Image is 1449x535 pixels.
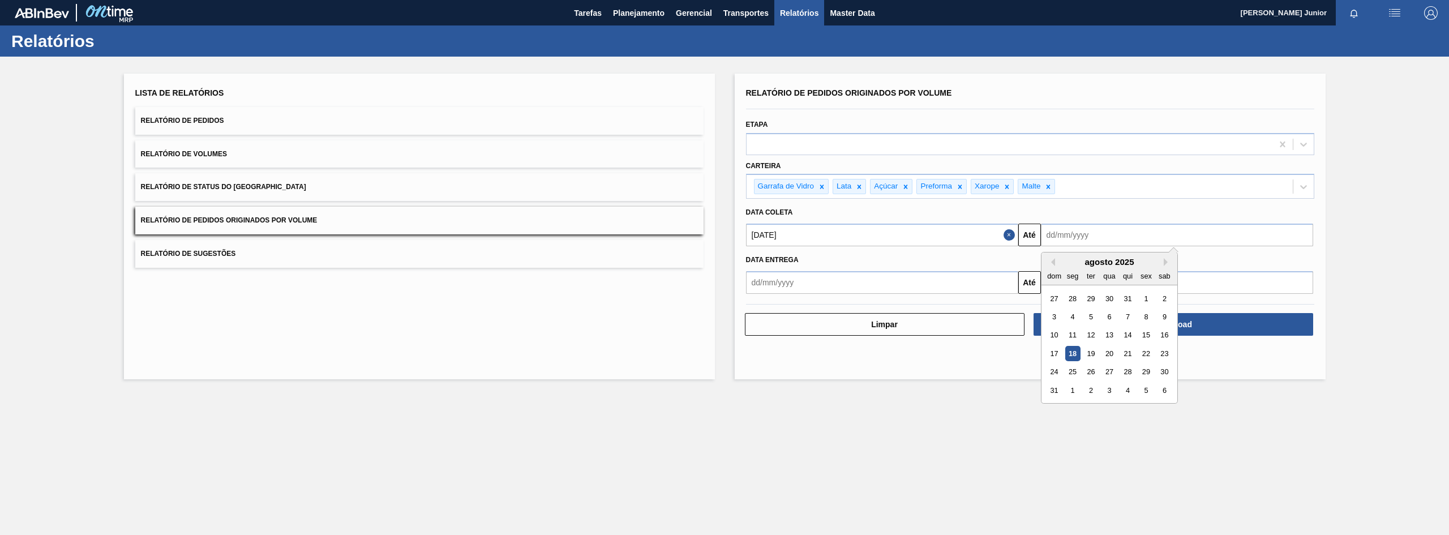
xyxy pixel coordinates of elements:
[1083,346,1098,361] div: Choose terça-feira, 19 de agosto de 2025
[1047,328,1062,343] div: Choose domingo, 10 de agosto de 2025
[1120,328,1135,343] div: Choose quinta-feira, 14 de agosto de 2025
[871,179,899,194] div: Açúcar
[1083,268,1098,284] div: ter
[746,271,1018,294] input: dd/mm/yyyy
[141,250,236,258] span: Relatório de Sugestões
[676,6,712,20] span: Gerencial
[723,6,769,20] span: Transportes
[1004,224,1018,246] button: Close
[1120,291,1135,306] div: Choose quinta-feira, 31 de julho de 2025
[1138,346,1154,361] div: Choose sexta-feira, 22 de agosto de 2025
[833,179,853,194] div: Lata
[746,224,1018,246] input: dd/mm/yyyy
[1045,289,1173,400] div: month 2025-08
[141,216,318,224] span: Relatório de Pedidos Originados por Volume
[1047,346,1062,361] div: Choose domingo, 17 de agosto de 2025
[917,179,954,194] div: Preforma
[1101,309,1117,324] div: Choose quarta-feira, 6 de agosto de 2025
[1018,179,1042,194] div: Malte
[135,88,224,97] span: Lista de Relatórios
[746,88,952,97] span: Relatório de Pedidos Originados por Volume
[1138,291,1154,306] div: Choose sexta-feira, 1 de agosto de 2025
[1164,258,1172,266] button: Next Month
[1138,328,1154,343] div: Choose sexta-feira, 15 de agosto de 2025
[1083,383,1098,398] div: Choose terça-feira, 2 de setembro de 2025
[1041,224,1313,246] input: dd/mm/yyyy
[1101,328,1117,343] div: Choose quarta-feira, 13 de agosto de 2025
[11,35,212,48] h1: Relatórios
[141,150,227,158] span: Relatório de Volumes
[1065,346,1080,361] div: Choose segunda-feira, 18 de agosto de 2025
[1156,365,1172,380] div: Choose sábado, 30 de agosto de 2025
[1101,383,1117,398] div: Choose quarta-feira, 3 de setembro de 2025
[780,6,818,20] span: Relatórios
[746,208,793,216] span: Data coleta
[141,117,224,125] span: Relatório de Pedidos
[1047,258,1055,266] button: Previous Month
[1156,291,1172,306] div: Choose sábado, 2 de agosto de 2025
[1047,309,1062,324] div: Choose domingo, 3 de agosto de 2025
[1018,224,1041,246] button: Até
[754,179,816,194] div: Garrafa de Vidro
[1138,365,1154,380] div: Choose sexta-feira, 29 de agosto de 2025
[1120,309,1135,324] div: Choose quinta-feira, 7 de agosto de 2025
[1047,291,1062,306] div: Choose domingo, 27 de julho de 2025
[1065,328,1080,343] div: Choose segunda-feira, 11 de agosto de 2025
[1156,309,1172,324] div: Choose sábado, 9 de agosto de 2025
[1120,346,1135,361] div: Choose quinta-feira, 21 de agosto de 2025
[574,6,602,20] span: Tarefas
[746,121,768,129] label: Etapa
[1156,383,1172,398] div: Choose sábado, 6 de setembro de 2025
[1101,365,1117,380] div: Choose quarta-feira, 27 de agosto de 2025
[135,107,704,135] button: Relatório de Pedidos
[1138,309,1154,324] div: Choose sexta-feira, 8 de agosto de 2025
[135,240,704,268] button: Relatório de Sugestões
[1034,313,1313,336] button: Download
[1018,271,1041,294] button: Até
[1047,383,1062,398] div: Choose domingo, 31 de agosto de 2025
[135,140,704,168] button: Relatório de Volumes
[1388,6,1401,20] img: userActions
[1083,309,1098,324] div: Choose terça-feira, 5 de agosto de 2025
[1138,383,1154,398] div: Choose sexta-feira, 5 de setembro de 2025
[1065,383,1080,398] div: Choose segunda-feira, 1 de setembro de 2025
[1424,6,1438,20] img: Logout
[1138,268,1154,284] div: sex
[613,6,665,20] span: Planejamento
[135,207,704,234] button: Relatório de Pedidos Originados por Volume
[1065,291,1080,306] div: Choose segunda-feira, 28 de julho de 2025
[1336,5,1372,21] button: Notificações
[1156,346,1172,361] div: Choose sábado, 23 de agosto de 2025
[1101,291,1117,306] div: Choose quarta-feira, 30 de julho de 2025
[1101,346,1117,361] div: Choose quarta-feira, 20 de agosto de 2025
[1041,257,1177,267] div: agosto 2025
[1156,268,1172,284] div: sab
[1047,268,1062,284] div: dom
[1120,365,1135,380] div: Choose quinta-feira, 28 de agosto de 2025
[746,162,781,170] label: Carteira
[1156,328,1172,343] div: Choose sábado, 16 de agosto de 2025
[1065,365,1080,380] div: Choose segunda-feira, 25 de agosto de 2025
[1047,365,1062,380] div: Choose domingo, 24 de agosto de 2025
[135,173,704,201] button: Relatório de Status do [GEOGRAPHIC_DATA]
[1120,383,1135,398] div: Choose quinta-feira, 4 de setembro de 2025
[971,179,1001,194] div: Xarope
[1101,268,1117,284] div: qua
[1065,268,1080,284] div: seg
[746,256,799,264] span: Data entrega
[1120,268,1135,284] div: qui
[141,183,306,191] span: Relatório de Status do [GEOGRAPHIC_DATA]
[15,8,69,18] img: TNhmsLtSVTkK8tSr43FrP2fwEKptu5GPRR3wAAAABJRU5ErkJggg==
[830,6,874,20] span: Master Data
[1065,309,1080,324] div: Choose segunda-feira, 4 de agosto de 2025
[745,313,1024,336] button: Limpar
[1083,365,1098,380] div: Choose terça-feira, 26 de agosto de 2025
[1083,291,1098,306] div: Choose terça-feira, 29 de julho de 2025
[1083,328,1098,343] div: Choose terça-feira, 12 de agosto de 2025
